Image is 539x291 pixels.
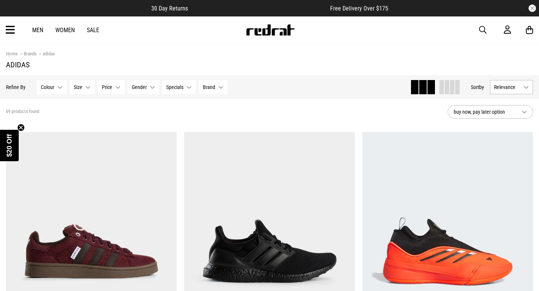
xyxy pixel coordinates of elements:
button: Colour [37,80,67,94]
button: Sortby [471,83,484,92]
p: Refine By [6,84,25,90]
button: Relevance [490,80,533,94]
span: 30 Day Returns [151,5,188,12]
span: Brand [203,84,215,90]
a: Brands [18,51,37,58]
span: Size [74,84,82,90]
button: Specials [162,80,196,94]
h1: adidas [6,60,533,69]
a: Sale [87,27,99,34]
button: buy now, pay later option [448,105,533,119]
img: Redrat logo [246,24,295,36]
a: Women [55,27,75,34]
span: Specials [166,84,183,90]
button: Close teaser [17,124,25,131]
button: Price [98,80,125,94]
button: Brand [199,80,228,94]
button: Size [70,80,95,94]
span: Gender [132,84,147,90]
span: Free Delivery Over $175 [330,5,388,12]
button: Gender [128,80,159,94]
span: by [479,84,484,90]
span: Price [102,84,112,90]
span: $20 Off [6,134,13,157]
span: buy now, pay later option [454,107,516,116]
a: Men [32,27,43,34]
span: 69 products found [6,109,39,115]
iframe: Customer reviews powered by Trustpilot [203,4,315,12]
a: adidas [37,51,55,58]
span: Relevance [494,84,521,90]
span: Colour [41,84,54,90]
a: Home [6,51,18,56]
